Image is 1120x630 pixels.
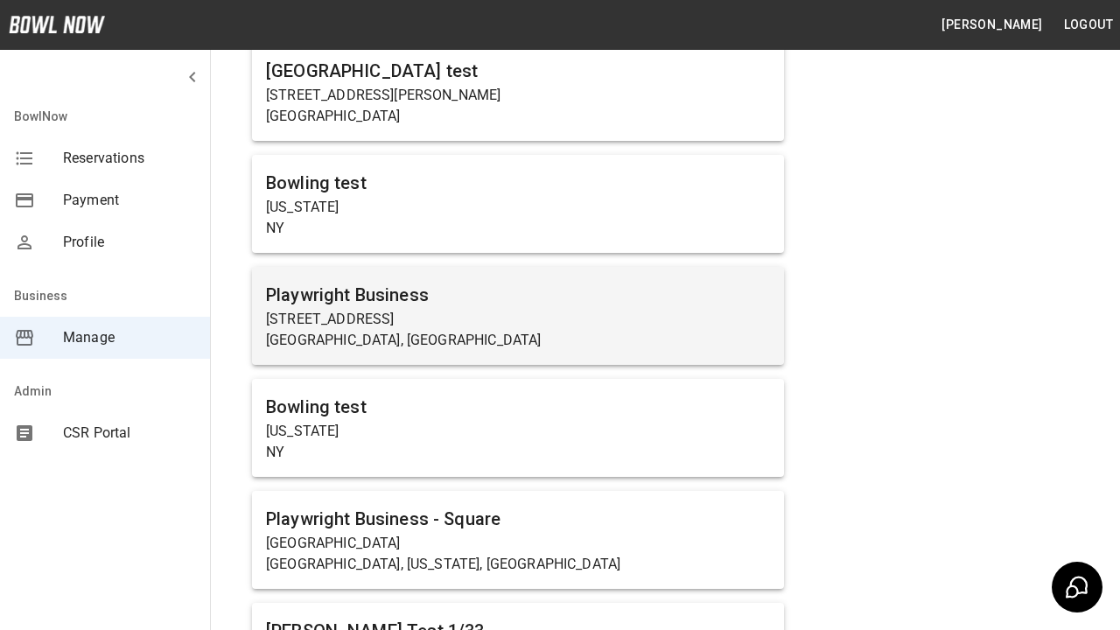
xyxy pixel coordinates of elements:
p: [GEOGRAPHIC_DATA], [GEOGRAPHIC_DATA] [266,330,770,351]
span: Reservations [63,148,196,169]
h6: Bowling test [266,169,770,197]
p: NY [266,442,770,463]
h6: Bowling test [266,393,770,421]
button: Logout [1057,9,1120,41]
button: [PERSON_NAME] [934,9,1049,41]
p: [US_STATE] [266,197,770,218]
span: Profile [63,232,196,253]
span: Payment [63,190,196,211]
span: CSR Portal [63,423,196,444]
p: [STREET_ADDRESS] [266,309,770,330]
p: [GEOGRAPHIC_DATA], [US_STATE], [GEOGRAPHIC_DATA] [266,554,770,575]
span: Manage [63,327,196,348]
h6: Playwright Business - Square [266,505,770,533]
p: NY [266,218,770,239]
p: [US_STATE] [266,421,770,442]
h6: [GEOGRAPHIC_DATA] test [266,57,770,85]
p: [GEOGRAPHIC_DATA] [266,533,770,554]
h6: Playwright Business [266,281,770,309]
p: [GEOGRAPHIC_DATA] [266,106,770,127]
img: logo [9,16,105,33]
p: [STREET_ADDRESS][PERSON_NAME] [266,85,770,106]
